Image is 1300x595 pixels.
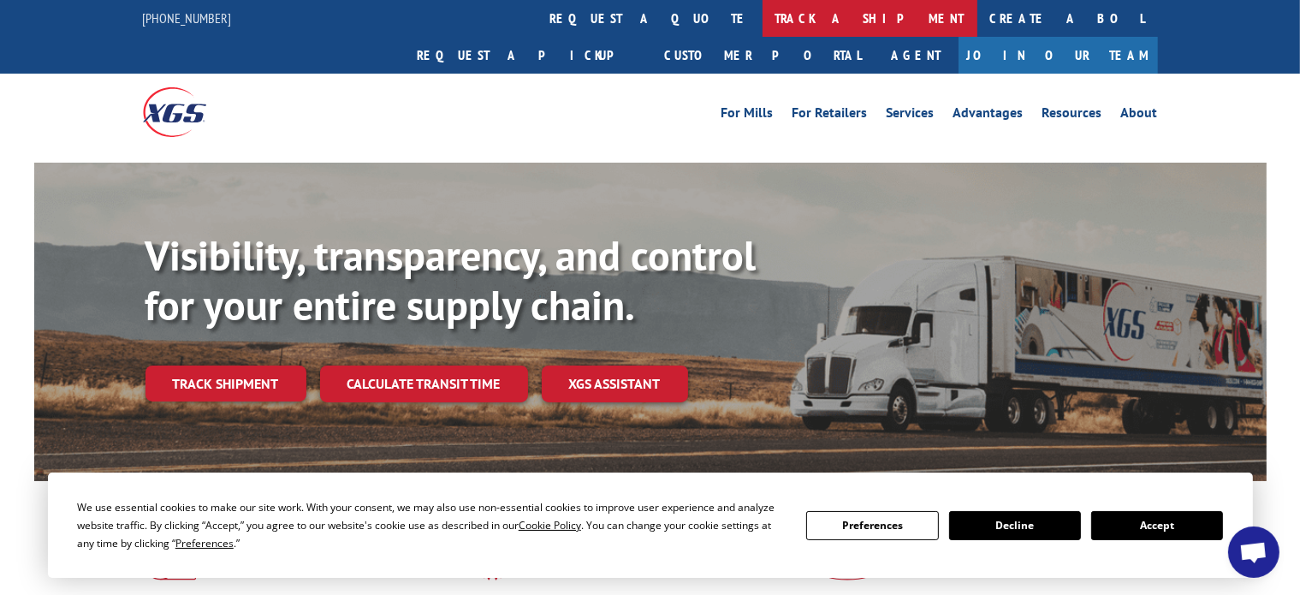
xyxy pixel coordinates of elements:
[806,511,938,540] button: Preferences
[175,536,234,550] span: Preferences
[1042,106,1102,125] a: Resources
[652,37,875,74] a: Customer Portal
[953,106,1024,125] a: Advantages
[48,473,1253,578] div: Cookie Consent Prompt
[320,366,528,402] a: Calculate transit time
[721,106,774,125] a: For Mills
[542,366,688,402] a: XGS ASSISTANT
[145,366,306,402] a: Track shipment
[1121,106,1158,125] a: About
[959,37,1158,74] a: Join Our Team
[519,518,581,533] span: Cookie Policy
[405,37,652,74] a: Request a pickup
[145,229,757,331] b: Visibility, transparency, and control for your entire supply chain.
[792,106,868,125] a: For Retailers
[887,106,935,125] a: Services
[1091,511,1223,540] button: Accept
[875,37,959,74] a: Agent
[143,9,232,27] a: [PHONE_NUMBER]
[1228,527,1279,578] div: Open chat
[77,498,786,552] div: We use essential cookies to make our site work. With your consent, we may also use non-essential ...
[949,511,1081,540] button: Decline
